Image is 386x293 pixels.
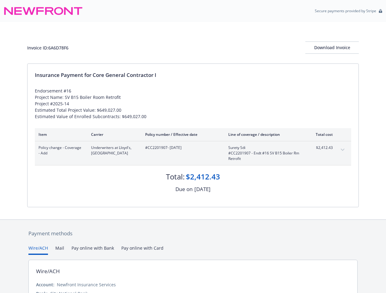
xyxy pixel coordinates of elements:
div: Newfront Insurance Services [57,281,116,288]
div: Due on [175,185,193,193]
span: Underwriters at Lloyd's, [GEOGRAPHIC_DATA] [91,145,135,156]
span: $2,412.43 [310,145,333,150]
div: [DATE] [194,185,211,193]
div: Account: [36,281,54,288]
div: Wire/ACH [36,267,60,275]
button: Wire/ACH [28,245,48,255]
div: Total: [166,172,185,182]
div: Policy change - Coverage - AddUnderwriters at Lloyd's, [GEOGRAPHIC_DATA]#CC2201907- [DATE]Surety ... [35,141,351,165]
button: Pay online with Card [121,245,164,255]
p: Secure payments provided by Stripe [315,8,376,13]
div: $2,412.43 [186,172,220,182]
button: Pay online with Bank [72,245,114,255]
button: Download Invoice [305,42,359,54]
div: Endorsement #16 Project Name: SV B15 Boiler Room Retrofit Project #2025-14 Estimated Total Projec... [35,88,351,120]
div: Line of coverage / description [228,132,300,137]
div: Policy number / Effective date [145,132,219,137]
span: #CC2201907 - Endt #16 SV B15 Boiler Rm Retrofit [228,150,300,161]
div: Download Invoice [305,42,359,53]
span: Surety Sdi#CC2201907 - Endt #16 SV B15 Boiler Rm Retrofit [228,145,300,161]
div: Insurance Payment for Core General Contractor I [35,71,351,79]
span: Surety Sdi [228,145,300,150]
div: Payment methods [28,230,358,237]
div: Invoice ID: 6A6D78F6 [27,45,68,51]
div: Item [39,132,81,137]
span: Policy change - Coverage - Add [39,145,81,156]
span: #CC2201907 - [DATE] [145,145,219,150]
button: expand content [338,145,347,155]
div: Total cost [310,132,333,137]
div: Carrier [91,132,135,137]
button: Mail [55,245,64,255]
